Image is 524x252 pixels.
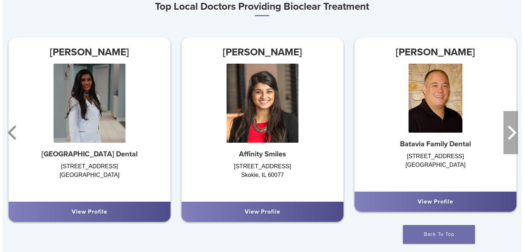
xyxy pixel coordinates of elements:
[418,198,453,205] a: View Profile
[403,225,475,244] a: Back To Top
[226,64,298,143] img: Dr. Mansi Raina
[6,111,21,154] button: Previous
[354,152,516,184] div: [STREET_ADDRESS] [GEOGRAPHIC_DATA]
[354,43,516,61] h3: [PERSON_NAME]
[181,162,343,194] div: [STREET_ADDRESS] Skokie, IL 60077
[8,162,170,194] div: [STREET_ADDRESS] [GEOGRAPHIC_DATA]
[245,208,280,215] a: View Profile
[181,43,343,61] h3: [PERSON_NAME]
[53,64,125,143] img: Dr. Bhumika Patel
[408,64,462,133] img: Dr. Ken Korpan
[239,150,286,159] strong: Affinity Smiles
[503,111,518,154] button: Next
[72,208,107,215] a: View Profile
[41,150,138,159] strong: [GEOGRAPHIC_DATA] Dental
[8,43,170,61] h3: [PERSON_NAME]
[400,140,471,148] strong: Batavia Family Dental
